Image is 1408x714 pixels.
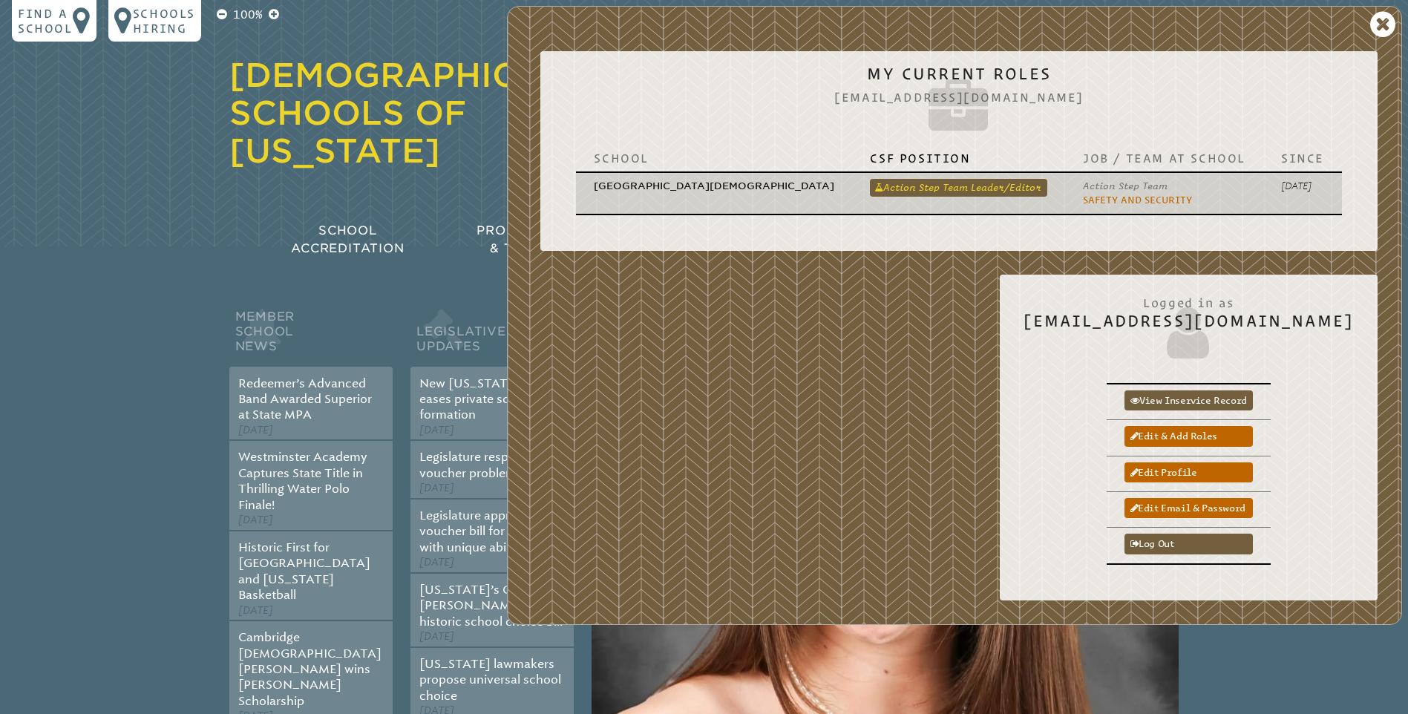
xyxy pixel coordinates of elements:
h2: My Current Roles [564,65,1354,139]
span: [DATE] [419,482,454,494]
span: [DATE] [238,424,273,436]
p: Job / Team at School [1083,151,1245,166]
h2: Legislative Updates [410,306,574,367]
a: Legislature responds to voucher problems [419,450,551,479]
p: Since [1281,151,1324,166]
a: Legislature approves voucher bill for students with unique abilities [419,508,557,554]
span: [DATE] [419,630,454,643]
a: Edit & add roles [1124,426,1253,446]
a: Safety and Security [1083,194,1192,206]
a: View inservice record [1124,390,1253,410]
a: Cambridge [DEMOGRAPHIC_DATA][PERSON_NAME] wins [PERSON_NAME] Scholarship [238,630,382,708]
a: Redeemer’s Advanced Band Awarded Superior at State MPA [238,376,372,422]
p: [DATE] [1281,179,1324,193]
a: Edit profile [1124,462,1253,482]
p: Find a school [18,6,73,36]
span: Professional Development & Teacher Certification [477,223,693,255]
p: 100% [230,6,266,24]
a: Log out [1124,534,1253,554]
span: School Accreditation [291,223,404,255]
p: Schools Hiring [133,6,195,36]
a: [US_STATE]’s Governor [PERSON_NAME] signs historic school choice bill [419,583,563,629]
span: [DATE] [238,514,273,526]
a: Historic First for [GEOGRAPHIC_DATA] and [US_STATE] Basketball [238,540,370,602]
p: CSF Position [870,151,1047,166]
a: [DEMOGRAPHIC_DATA] Schools of [US_STATE] [229,56,650,170]
a: [US_STATE] lawmakers propose universal school choice [419,657,561,703]
p: [GEOGRAPHIC_DATA][DEMOGRAPHIC_DATA] [594,179,834,193]
span: Logged in as [1024,288,1354,312]
h2: Member School News [229,306,393,367]
a: New [US_STATE] law eases private school formation [419,376,542,422]
span: [DATE] [238,604,273,617]
h2: [EMAIL_ADDRESS][DOMAIN_NAME] [1024,288,1354,362]
a: Westminster Academy Captures State Title in Thrilling Water Polo Finale! [238,450,367,511]
span: [DATE] [419,556,454,569]
span: Action Step Team [1083,180,1168,191]
a: Action Step Team Leader/Editor [870,179,1047,197]
p: School [594,151,834,166]
span: [DATE] [419,424,454,436]
a: Edit email & password [1124,498,1253,518]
